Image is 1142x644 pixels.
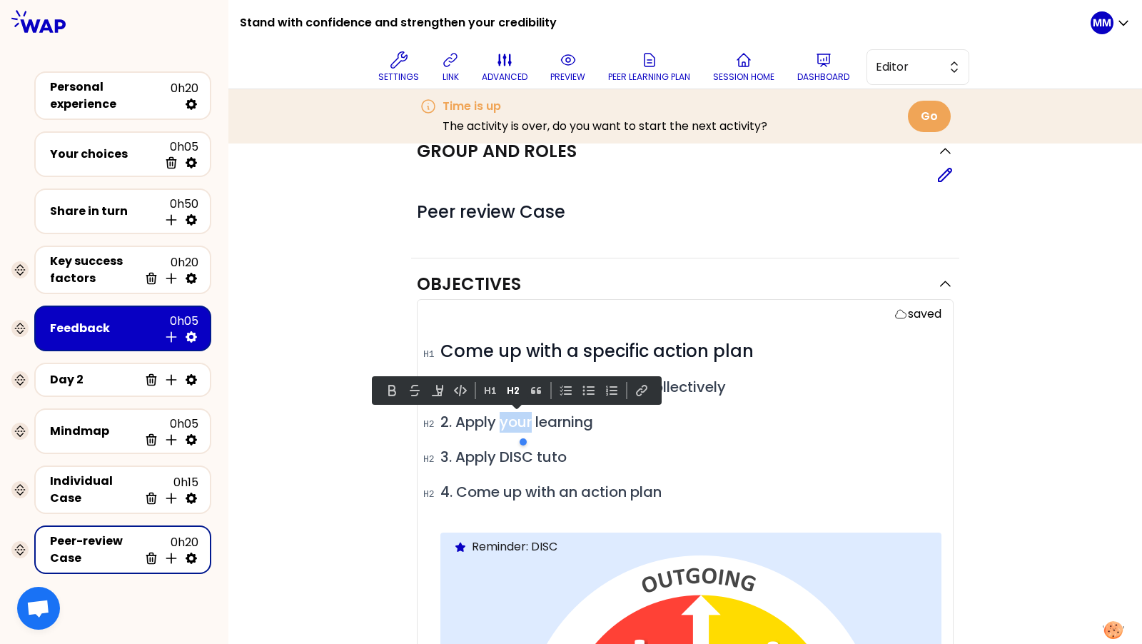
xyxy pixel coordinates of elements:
h3: Time is up [443,98,767,115]
div: Your choices [50,146,158,163]
span: 3. Apply DISC tuto [440,447,567,467]
div: Key success factors [50,253,138,287]
span: 1. Select one case to work on collectively [440,377,726,397]
button: link [436,46,465,89]
span: Come up with a specific action plan [440,339,754,363]
div: 0h05 [158,139,198,170]
button: Group and roles [417,140,954,163]
p: MM [1093,16,1111,30]
p: link [443,71,459,83]
p: Settings [378,71,419,83]
p: Peer learning plan [608,71,690,83]
p: The activity is over, do you want to start the next activity? [443,118,767,135]
p: Dashboard [797,71,849,83]
span: 2. Apply your learning [440,412,593,432]
p: preview [550,71,585,83]
h2: Group and roles [417,140,577,163]
p: advanced [482,71,527,83]
button: MM [1091,11,1131,34]
div: saved [894,306,941,323]
div: 0h50 [158,196,198,227]
div: 0h05 [158,313,198,344]
div: Individual Case [50,473,138,507]
div: Share in turn [50,203,158,220]
div: 0h20 [171,80,198,111]
div: 0h20 [138,254,198,286]
div: 0h20 [138,534,198,565]
div: 0h05 [138,416,198,447]
p: Session home [713,71,774,83]
div: Ouvrir le chat [17,587,60,630]
span: Peer review Case [417,200,565,223]
button: Settings [373,46,425,89]
div: Mindmap [50,423,138,440]
button: Dashboard [792,46,855,89]
h2: Objectives [417,273,521,296]
button: Peer learning plan [602,46,696,89]
button: Objectives [417,273,954,296]
button: Go [908,101,951,132]
div: Day 2 [50,371,138,388]
div: Peer-review Case [50,533,138,567]
div: Personal experience [50,79,171,113]
div: 0h15 [138,474,198,505]
button: Session home [707,46,780,89]
button: Editor [866,49,969,85]
button: preview [545,46,591,89]
div: Feedback [50,320,158,337]
button: advanced [476,46,533,89]
span: Editor [876,59,940,76]
p: Reminder: DISC [472,538,930,555]
span: 4. Come up with an action plan [440,482,662,502]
